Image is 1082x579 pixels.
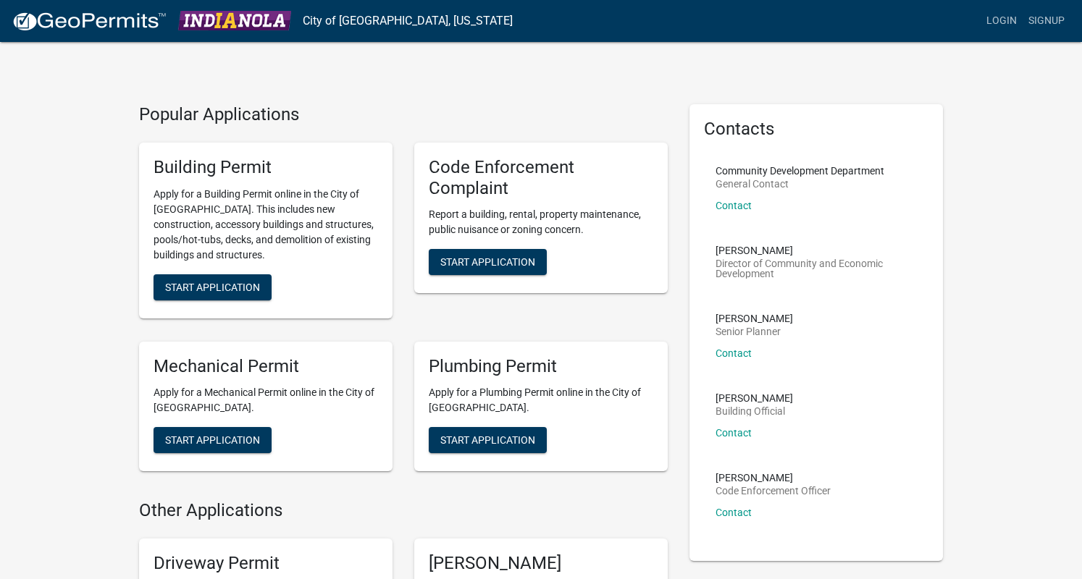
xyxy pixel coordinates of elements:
h5: Plumbing Permit [429,356,653,377]
img: City of Indianola, Iowa [178,11,291,30]
p: Report a building, rental, property maintenance, public nuisance or zoning concern. [429,207,653,237]
p: [PERSON_NAME] [716,393,793,403]
p: General Contact [716,179,884,189]
p: [PERSON_NAME] [716,313,793,324]
p: Code Enforcement Officer [716,486,831,496]
p: Apply for a Plumbing Permit online in the City of [GEOGRAPHIC_DATA]. [429,385,653,415]
a: City of [GEOGRAPHIC_DATA], [US_STATE] [303,9,513,33]
p: Community Development Department [716,166,884,176]
a: Login [981,7,1023,35]
button: Start Application [154,274,272,300]
h5: Code Enforcement Complaint [429,157,653,199]
span: Start Application [165,434,260,446]
a: Signup [1023,7,1070,35]
h5: Contacts [704,119,928,140]
p: Apply for a Building Permit online in the City of [GEOGRAPHIC_DATA]. This includes new constructi... [154,187,378,263]
span: Start Application [440,434,535,446]
h5: Building Permit [154,157,378,178]
p: [PERSON_NAME] [716,245,917,255]
button: Start Application [429,427,547,453]
h5: [PERSON_NAME] [429,553,653,574]
button: Start Application [154,427,272,453]
a: Contact [716,200,752,211]
span: Start Application [165,281,260,292]
a: Contact [716,427,752,439]
h4: Popular Applications [139,104,668,125]
p: Senior Planner [716,326,793,337]
h5: Driveway Permit [154,553,378,574]
p: Director of Community and Economic Development [716,258,917,279]
button: Start Application [429,249,547,275]
p: Apply for a Mechanical Permit online in the City of [GEOGRAPHIC_DATA]. [154,385,378,415]
p: [PERSON_NAME] [716,473,831,483]
h4: Other Applications [139,500,668,521]
a: Contact [716,347,752,359]
span: Start Application [440,256,535,268]
p: Building Official [716,406,793,416]
h5: Mechanical Permit [154,356,378,377]
a: Contact [716,507,752,518]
